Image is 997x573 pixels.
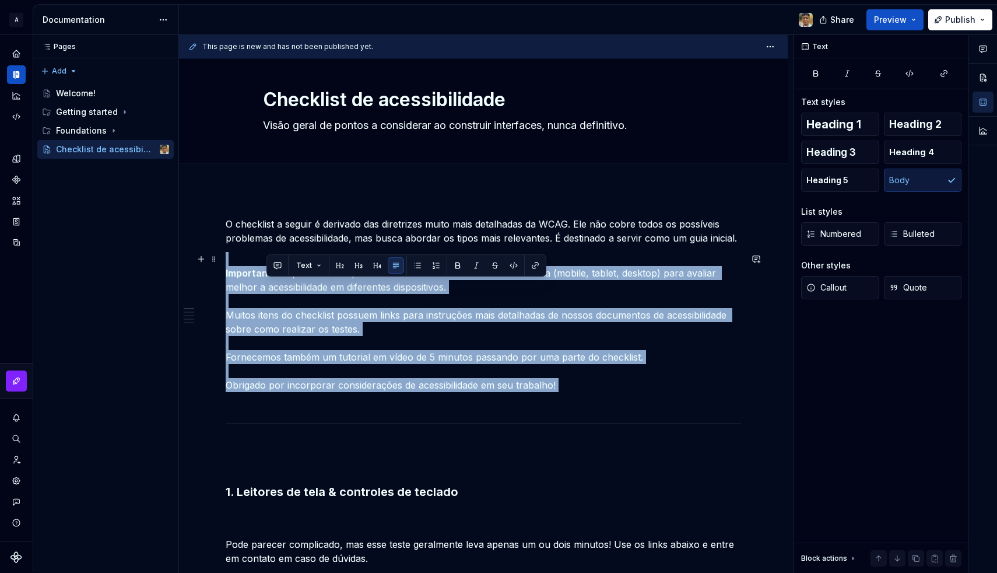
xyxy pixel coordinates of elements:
span: Bulleted [889,228,935,240]
svg: Supernova Logo [10,551,22,563]
button: Heading 1 [801,113,879,136]
div: A [9,13,23,27]
button: Add [37,63,81,79]
button: Quote [884,276,962,299]
textarea: Checklist de acessibilidade [261,86,701,114]
span: Quote [889,282,927,294]
strong: 1. Leitores de tela & controles de teclado [226,485,458,499]
button: Publish [928,9,992,30]
a: Assets [7,191,26,210]
button: Numbered [801,222,879,246]
div: Documentation [43,14,153,26]
span: Publish [945,14,975,26]
button: Notifications [7,408,26,427]
div: Block actions [801,554,847,563]
span: Heading 2 [889,118,942,130]
button: Heading 4 [884,141,962,164]
button: Bulleted [884,222,962,246]
textarea: Visão geral de pontos a considerar ao construir interfaces, nunca definitivo. [261,116,701,135]
div: Foundations [37,121,174,140]
div: Block actions [801,550,858,567]
div: Getting started [56,106,118,118]
div: Welcome! [56,88,96,99]
span: Heading 1 [806,118,861,130]
span: Heading 5 [806,174,848,186]
a: Documentation [7,65,26,84]
strong: Importante: [226,267,280,279]
a: Invite team [7,450,26,469]
div: Page tree [37,84,174,159]
a: Home [7,44,26,63]
span: Callout [806,282,847,294]
button: Share [813,9,862,30]
span: Share [830,14,854,26]
button: Text [291,257,327,274]
button: Contact support [7,492,26,511]
span: Text [296,261,312,270]
button: A [2,7,30,32]
div: Getting started [37,103,174,121]
a: Storybook stories [7,212,26,231]
button: Heading 2 [884,113,962,136]
a: Code automation [7,107,26,126]
a: Welcome! [37,84,174,103]
span: Add [52,67,66,76]
button: Heading 5 [801,169,879,192]
span: This page is new and has not been published yet. [202,42,373,51]
a: Settings [7,471,26,490]
div: Checklist de acessibilidade [56,144,152,155]
a: Analytics [7,86,26,105]
div: List styles [801,206,842,218]
span: Heading 3 [806,146,856,158]
span: Preview [874,14,907,26]
a: Data sources [7,233,26,252]
div: Foundations [56,125,107,137]
img: Andy [160,145,169,154]
div: Other styles [801,260,851,271]
button: Heading 3 [801,141,879,164]
button: Callout [801,276,879,299]
div: Text styles [801,96,845,108]
a: Checklist de acessibilidadeAndy [37,140,174,159]
p: Repita todos os passos abaixo em todos os tamanhos de tela (mobile, tablet, desktop) para avaliar... [226,252,741,406]
a: Components [7,170,26,189]
img: Andy [799,13,813,27]
p: O checklist a seguir é derivado das diretrizes muito mais detalhadas da WCAG. Ele não cobre todos... [226,217,741,245]
div: Pages [37,42,76,51]
span: Numbered [806,228,861,240]
span: Heading 4 [889,146,934,158]
a: Design tokens [7,149,26,168]
button: Preview [866,9,924,30]
button: Search ⌘K [7,429,26,448]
